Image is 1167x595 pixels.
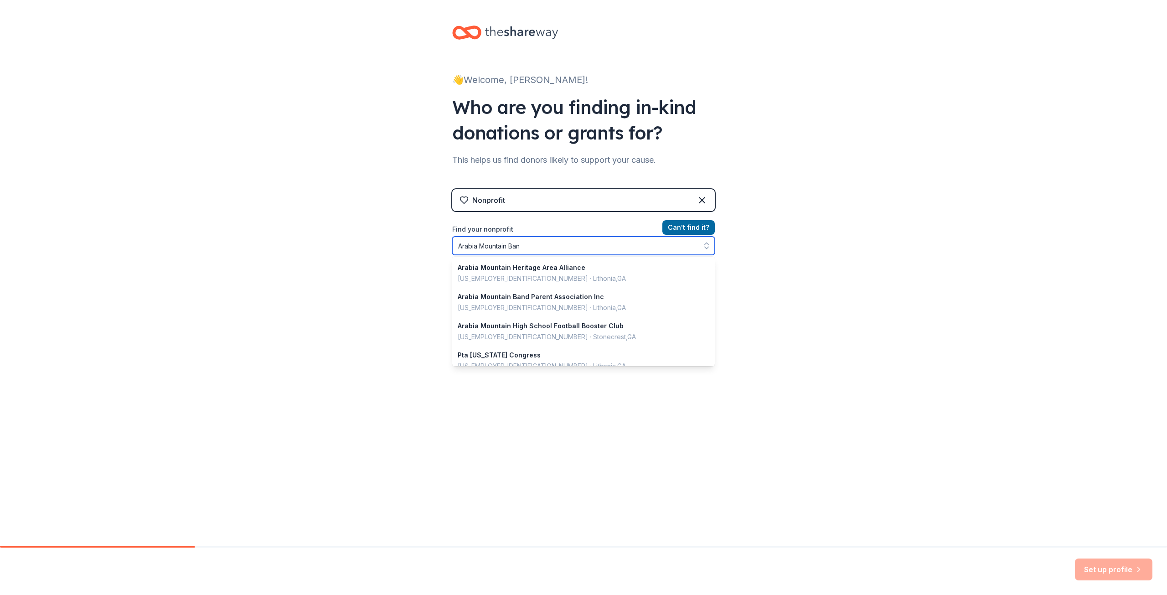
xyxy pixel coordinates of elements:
input: Search by name, EIN, or city [452,237,715,255]
div: [US_EMPLOYER_IDENTIFICATION_NUMBER] · Lithonia , GA [458,302,698,313]
div: Arabia Mountain Heritage Area Alliance [458,262,698,273]
div: [US_EMPLOYER_IDENTIFICATION_NUMBER] · Lithonia , GA [458,273,698,284]
div: Arabia Mountain High School Football Booster Club [458,321,698,331]
div: [US_EMPLOYER_IDENTIFICATION_NUMBER] · Stonecrest , GA [458,331,698,342]
div: Arabia Mountain Band Parent Association Inc [458,291,698,302]
div: Pta [US_STATE] Congress [458,350,698,361]
div: [US_EMPLOYER_IDENTIFICATION_NUMBER] · Lithonia , GA [458,361,698,372]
